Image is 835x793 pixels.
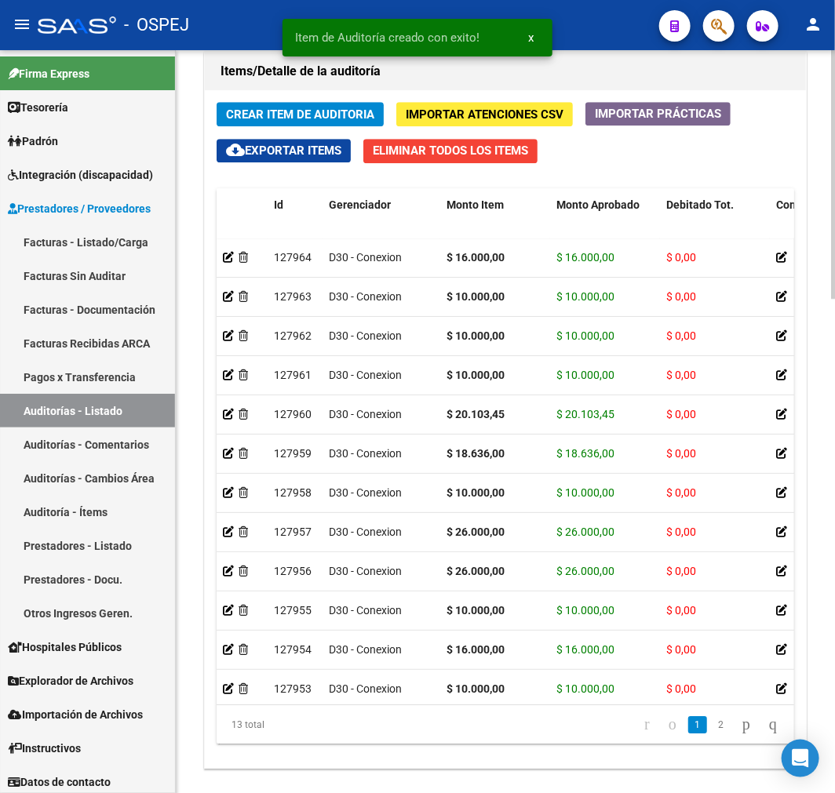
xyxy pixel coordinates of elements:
span: Importar Prácticas [595,107,721,121]
a: go to last page [762,716,784,733]
span: 127953 [274,682,312,695]
span: $ 0,00 [666,447,696,460]
span: $ 10.000,00 [556,486,614,499]
span: D30 - Conexion [329,526,402,538]
span: Id [274,198,283,211]
button: Importar Prácticas [585,102,731,125]
span: 127960 [274,408,312,420]
span: $ 10.000,00 [556,682,614,695]
li: page 1 [686,711,709,738]
span: Eliminar Todos los Items [373,144,528,158]
span: 127955 [274,604,312,617]
span: 127962 [274,329,312,342]
a: go to previous page [662,716,684,733]
span: Datos de contacto [8,773,111,791]
span: $ 20.103,45 [556,408,614,420]
span: Instructivos [8,740,81,757]
button: Exportar Items [217,139,351,162]
span: $ 0,00 [666,486,696,499]
datatable-header-cell: Debitado Tot. [660,188,770,257]
span: Hospitales Públicos [8,638,122,656]
span: 127958 [274,486,312,499]
datatable-header-cell: Id [268,188,323,257]
span: 127964 [274,251,312,264]
span: Firma Express [8,65,89,82]
span: 127961 [274,369,312,381]
span: Crear Item de Auditoria [226,107,374,122]
button: Eliminar Todos los Items [363,139,538,163]
span: Monto Aprobado [556,198,640,211]
li: page 2 [709,711,733,738]
strong: $ 16.000,00 [447,251,505,264]
span: $ 0,00 [666,408,696,420]
span: $ 0,00 [666,682,696,695]
span: D30 - Conexion [329,682,402,695]
span: Item de Auditoría creado con exito! [295,30,479,45]
span: Exportar Items [226,144,341,158]
strong: $ 18.636,00 [447,447,505,460]
button: x [516,24,546,52]
span: Importar Atenciones CSV [406,107,563,122]
span: $ 18.636,00 [556,447,614,460]
span: D30 - Conexion [329,251,402,264]
a: go to first page [637,716,657,733]
strong: $ 26.000,00 [447,565,505,577]
span: x [528,31,534,45]
div: 13 total [217,705,330,744]
a: go to next page [735,716,757,733]
span: Padrón [8,133,58,150]
span: $ 0,00 [666,565,696,577]
span: $ 0,00 [666,526,696,538]
a: 1 [688,716,707,733]
span: Debitado Tot. [666,198,734,211]
span: 127957 [274,526,312,538]
button: Importar Atenciones CSV [396,102,573,126]
span: D30 - Conexion [329,565,402,577]
span: D30 - Conexion [329,447,402,460]
span: Integración (discapacidad) [8,166,153,184]
span: Tesorería [8,99,68,116]
strong: $ 26.000,00 [447,526,505,538]
div: Open Intercom Messenger [782,740,819,777]
span: Gerenciador [329,198,391,211]
span: D30 - Conexion [329,329,402,342]
span: 127959 [274,447,312,460]
span: D30 - Conexion [329,290,402,303]
strong: $ 10.000,00 [447,682,505,695]
span: $ 10.000,00 [556,604,614,617]
strong: $ 10.000,00 [447,369,505,381]
span: D30 - Conexion [329,369,402,381]
datatable-header-cell: Gerenciador [323,188,440,257]
strong: $ 16.000,00 [447,643,505,656]
span: $ 0,00 [666,329,696,342]
span: $ 16.000,00 [556,251,614,264]
span: $ 0,00 [666,290,696,303]
span: Explorador de Archivos [8,672,133,689]
strong: $ 20.103,45 [447,408,505,420]
span: Comentario [776,198,835,211]
span: D30 - Conexion [329,604,402,617]
span: 127963 [274,290,312,303]
strong: $ 10.000,00 [447,604,505,617]
span: Prestadores / Proveedores [8,200,151,217]
span: Importación de Archivos [8,706,143,723]
datatable-header-cell: Monto Aprobado [550,188,660,257]
span: $ 0,00 [666,251,696,264]
mat-icon: cloud_download [226,140,245,159]
span: $ 0,00 [666,369,696,381]
span: 127954 [274,643,312,656]
span: D30 - Conexion [329,408,402,420]
strong: $ 10.000,00 [447,290,505,303]
span: $ 10.000,00 [556,290,614,303]
h1: Items/Detalle de la auditoría [221,59,790,84]
button: Crear Item de Auditoria [217,102,384,126]
span: $ 0,00 [666,643,696,656]
mat-icon: menu [13,15,31,34]
span: - OSPEJ [124,8,189,42]
span: Monto Item [447,198,504,211]
span: 127956 [274,565,312,577]
span: $ 16.000,00 [556,643,614,656]
datatable-header-cell: Monto Item [440,188,550,257]
mat-icon: person [804,15,822,34]
strong: $ 10.000,00 [447,329,505,342]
